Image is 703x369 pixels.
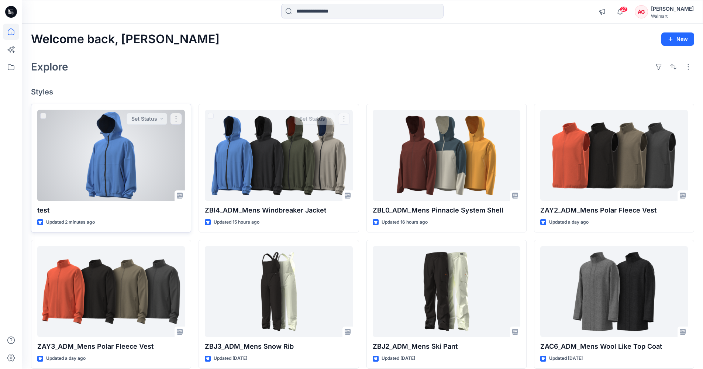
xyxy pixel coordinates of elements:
[540,341,688,352] p: ZAC6_ADM_Mens Wool Like Top Coat
[46,218,95,226] p: Updated 2 minutes ago
[540,205,688,215] p: ZAY2_ADM_Mens Polar Fleece Vest
[373,110,520,201] a: ZBL0_ADM_Mens Pinnacle System Shell
[382,355,415,362] p: Updated [DATE]
[651,4,694,13] div: [PERSON_NAME]
[661,32,694,46] button: New
[205,246,352,337] a: ZBJ3_ADM_Mens Snow Rib
[373,205,520,215] p: ZBL0_ADM_Mens Pinnacle System Shell
[214,355,247,362] p: Updated [DATE]
[540,110,688,201] a: ZAY2_ADM_Mens Polar Fleece Vest
[373,341,520,352] p: ZBJ2_ADM_Mens Ski Pant
[31,87,694,96] h4: Styles
[46,355,86,362] p: Updated a day ago
[620,6,628,12] span: 27
[373,246,520,337] a: ZBJ2_ADM_Mens Ski Pant
[205,110,352,201] a: ZBI4_ADM_Mens Windbreaker Jacket
[37,246,185,337] a: ZAY3_ADM_Mens Polar Fleece Vest
[651,13,694,19] div: Walmart
[37,110,185,201] a: test
[37,341,185,352] p: ZAY3_ADM_Mens Polar Fleece Vest
[214,218,259,226] p: Updated 15 hours ago
[37,205,185,215] p: test
[549,218,589,226] p: Updated a day ago
[540,246,688,337] a: ZAC6_ADM_Mens Wool Like Top Coat
[205,341,352,352] p: ZBJ3_ADM_Mens Snow Rib
[31,61,68,73] h2: Explore
[205,205,352,215] p: ZBI4_ADM_Mens Windbreaker Jacket
[635,5,648,18] div: AG
[549,355,583,362] p: Updated [DATE]
[382,218,428,226] p: Updated 16 hours ago
[31,32,220,46] h2: Welcome back, [PERSON_NAME]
